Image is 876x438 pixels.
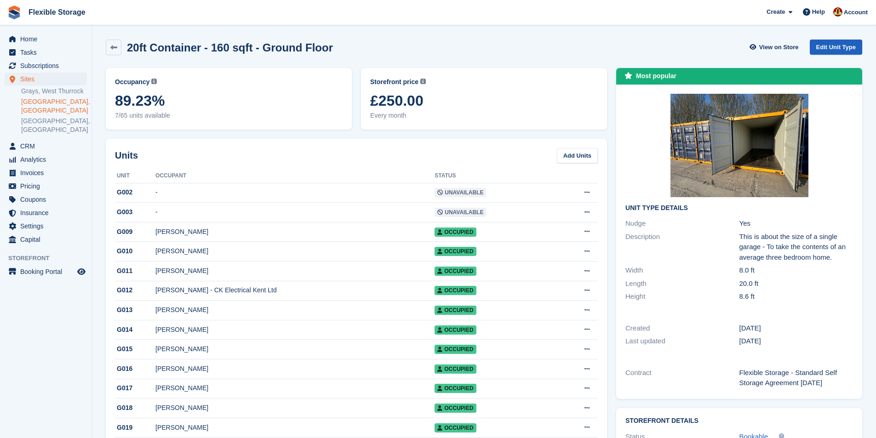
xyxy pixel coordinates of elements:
[739,368,853,388] div: Flexible Storage - Standard Self Storage Agreement [DATE]
[435,364,476,374] span: Occupied
[155,305,435,315] div: [PERSON_NAME]
[25,5,89,20] a: Flexible Storage
[127,41,333,54] h2: 20ft Container - 160 sqft - Ground Floor
[115,325,155,335] div: G014
[20,193,75,206] span: Coupons
[833,7,842,17] img: David Jones
[739,218,853,229] div: Yes
[5,46,87,59] a: menu
[151,79,157,84] img: icon-info-grey-7440780725fd019a000dd9b08b2336e03edf1995a4989e88bcd33f0948082b44.svg
[115,344,155,354] div: G015
[115,285,155,295] div: G012
[115,403,155,413] div: G018
[810,40,862,55] a: Edit Unit Type
[5,233,87,246] a: menu
[155,203,435,222] td: -
[20,180,75,193] span: Pricing
[435,384,476,393] span: Occupied
[435,188,486,197] span: Unavailable
[76,266,87,277] a: Preview store
[5,140,87,153] a: menu
[625,218,739,229] div: Nudge
[435,286,476,295] span: Occupied
[20,73,75,85] span: Sites
[5,180,87,193] a: menu
[435,345,476,354] span: Occupied
[155,227,435,237] div: [PERSON_NAME]
[7,6,21,19] img: stora-icon-8386f47178a22dfd0bd8f6a31ec36ba5ce8667c1dd55bd0f319d3a0aa187defe.svg
[115,77,149,87] span: Occupancy
[115,227,155,237] div: G009
[20,166,75,179] span: Invoices
[5,33,87,46] a: menu
[20,140,75,153] span: CRM
[767,7,785,17] span: Create
[435,404,476,413] span: Occupied
[739,265,853,276] div: 8.0 ft
[115,148,138,162] h2: Units
[435,228,476,237] span: Occupied
[155,246,435,256] div: [PERSON_NAME]
[739,336,853,347] div: [DATE]
[115,364,155,374] div: G016
[5,59,87,72] a: menu
[670,94,808,197] img: IMG_3952.jpeg
[625,323,739,334] div: Created
[5,206,87,219] a: menu
[115,266,155,276] div: G011
[844,8,868,17] span: Account
[115,305,155,315] div: G013
[155,423,435,432] div: [PERSON_NAME]
[435,247,476,256] span: Occupied
[20,206,75,219] span: Insurance
[115,188,155,197] div: G002
[625,417,853,425] h2: Storefront Details
[557,148,598,163] a: Add Units
[435,169,553,183] th: Status
[155,344,435,354] div: [PERSON_NAME]
[115,92,343,109] span: 89.23%
[759,43,799,52] span: View on Store
[435,423,476,432] span: Occupied
[739,279,853,289] div: 20.0 ft
[115,246,155,256] div: G010
[625,291,739,302] div: Height
[739,291,853,302] div: 8.6 ft
[20,59,75,72] span: Subscriptions
[435,208,486,217] span: Unavailable
[20,233,75,246] span: Capital
[5,220,87,233] a: menu
[21,117,87,134] a: [GEOGRAPHIC_DATA], [GEOGRAPHIC_DATA]
[20,46,75,59] span: Tasks
[115,207,155,217] div: G003
[155,325,435,335] div: [PERSON_NAME]
[155,285,435,295] div: [PERSON_NAME] - CK Electrical Kent Ltd
[625,279,739,289] div: Length
[636,71,676,81] div: Most popular
[115,423,155,432] div: G019
[435,306,476,315] span: Occupied
[115,111,343,120] span: 7/65 units available
[625,232,739,263] div: Description
[155,403,435,413] div: [PERSON_NAME]
[420,79,426,84] img: icon-info-grey-7440780725fd019a000dd9b08b2336e03edf1995a4989e88bcd33f0948082b44.svg
[370,77,418,87] span: Storefront price
[625,265,739,276] div: Width
[370,92,598,109] span: £250.00
[5,166,87,179] a: menu
[20,33,75,46] span: Home
[5,193,87,206] a: menu
[20,153,75,166] span: Analytics
[625,205,853,212] h2: Unit Type details
[435,267,476,276] span: Occupied
[20,265,75,278] span: Booking Portal
[625,336,739,347] div: Last updated
[739,232,853,263] div: This is about the size of a single garage - To take the contents of an average three bedroom home.
[812,7,825,17] span: Help
[739,323,853,334] div: [DATE]
[370,111,598,120] span: Every month
[20,220,75,233] span: Settings
[115,383,155,393] div: G017
[155,383,435,393] div: [PERSON_NAME]
[5,265,87,278] a: menu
